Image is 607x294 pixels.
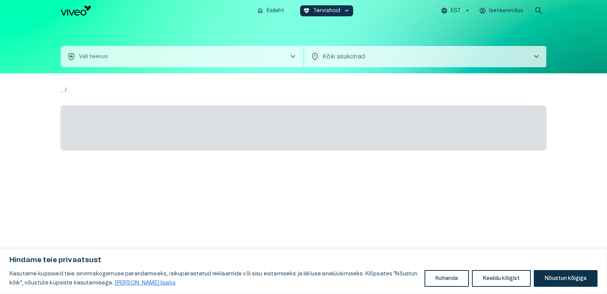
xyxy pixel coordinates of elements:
[300,5,354,16] button: ecg_heartTervishoidkeyboard_arrow_down
[303,7,310,14] span: ecg_heart
[532,52,541,61] span: chevron_right
[489,7,523,15] p: Iseteenindus
[425,270,469,287] button: Kohanda
[61,85,546,95] p: .. / .
[115,280,176,286] a: Loe lisaks
[440,5,472,16] button: EST
[254,5,288,16] button: homeEsileht
[61,105,546,149] span: ‌
[531,3,546,18] button: open search modal
[322,52,520,61] p: Kõik asukohad
[61,46,303,67] button: health_and_safetyVali teenuschevron_right
[39,6,50,12] span: Help
[267,7,284,15] p: Esileht
[451,7,461,15] p: EST
[478,5,525,16] button: Iseteenindus
[534,6,543,15] span: search
[288,52,297,61] span: chevron_right
[343,7,350,14] span: keyboard_arrow_down
[61,6,91,16] img: Viveo logo
[9,256,598,265] p: Hindame teie privaatsust
[9,269,419,288] p: Kasutame küpsiseid teie sirvimiskogemuse parandamiseks, isikupärastatud reklaamide või sisu esita...
[79,53,108,61] p: Vali teenus
[310,52,319,61] span: location_on
[61,6,251,16] a: Navigate to homepage
[257,7,264,14] span: home
[534,270,598,287] button: Nõustun kõigiga
[472,270,531,287] button: Keeldu kõigist
[67,52,76,61] span: health_and_safety
[313,7,341,15] p: Tervishoid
